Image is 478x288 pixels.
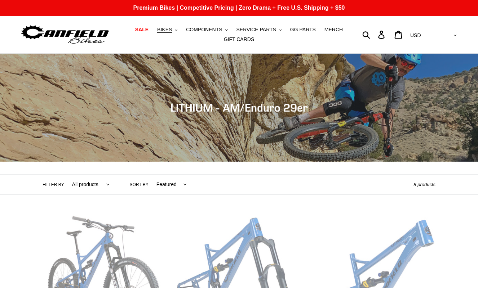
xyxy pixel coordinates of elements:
button: BIKES [154,25,181,35]
span: MERCH [324,27,343,33]
span: COMPONENTS [186,27,222,33]
label: Sort by [130,181,149,188]
span: SALE [135,27,149,33]
button: COMPONENTS [182,25,231,35]
span: 8 products [413,182,435,187]
a: GG PARTS [287,25,319,35]
span: GG PARTS [290,27,316,33]
a: SALE [132,25,152,35]
span: BIKES [157,27,172,33]
button: SERVICE PARTS [233,25,285,35]
a: MERCH [321,25,346,35]
a: GIFT CARDS [220,35,258,44]
label: Filter by [43,181,64,188]
img: Canfield Bikes [20,23,110,46]
span: SERVICE PARTS [236,27,276,33]
span: GIFT CARDS [224,36,255,42]
span: LITHIUM - AM/Enduro 29er [171,101,308,114]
